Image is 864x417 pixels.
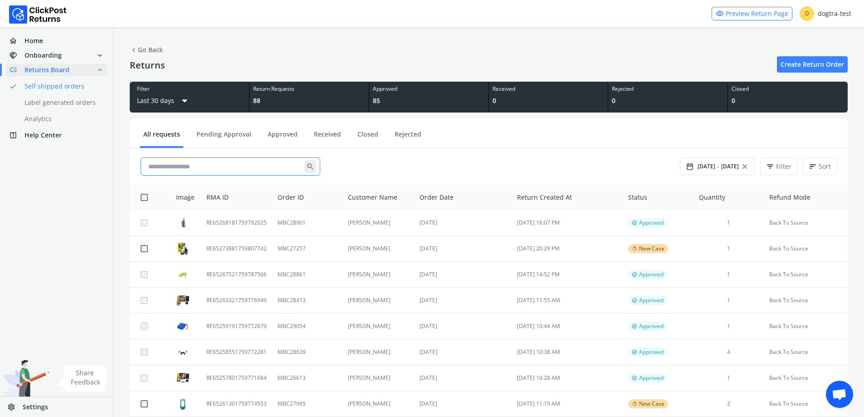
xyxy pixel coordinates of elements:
[764,236,848,262] td: Back To Source
[493,85,605,93] div: Received
[7,401,23,413] span: settings
[272,314,342,339] td: MBC29054
[612,85,724,93] div: Rejected
[693,262,764,288] td: 1
[686,160,694,173] span: date_range
[272,365,342,391] td: MBC26613
[342,339,414,365] td: [PERSON_NAME]
[342,288,414,314] td: [PERSON_NAME]
[5,113,118,125] a: Analytics
[201,339,272,365] td: RE65258551759772281
[57,365,106,392] img: share feedback
[712,7,792,20] a: visibilityPreview Return Page
[764,210,848,236] td: Back To Source
[623,185,693,210] th: Status
[201,185,272,210] th: RMA ID
[272,210,342,236] td: MBC28901
[176,242,190,255] img: row_image
[632,400,637,407] span: rotate_left
[414,288,512,314] td: [DATE]
[632,219,637,226] span: verified
[741,160,749,173] span: close
[9,34,24,47] span: home
[693,365,764,391] td: 1
[140,130,184,146] a: All requests
[632,348,637,356] span: verified
[512,210,623,236] td: [DATE] 16:07 PM
[24,131,62,140] span: Help Center
[96,64,104,76] span: expand_less
[776,162,791,171] span: Filter
[716,7,724,20] span: visibility
[178,93,191,109] span: arrow_drop_down
[96,49,104,62] span: expand_more
[342,236,414,262] td: [PERSON_NAME]
[632,323,637,330] span: verified
[414,185,512,210] th: Order Date
[512,288,623,314] td: [DATE] 11:55 AM
[639,297,664,304] span: Approved
[342,391,414,417] td: [PERSON_NAME]
[5,96,118,109] a: Label generated orders
[639,271,664,278] span: Approved
[9,5,67,24] img: Logo
[272,262,342,288] td: MBC28861
[639,348,664,356] span: Approved
[304,160,316,173] span: search
[800,6,814,21] span: D
[632,245,637,252] span: rotate_left
[693,210,764,236] td: 1
[5,80,118,93] a: doneSelf shipped orders
[764,288,848,314] td: Back To Source
[201,210,272,236] td: RE65268181759792025
[612,96,724,105] div: 0
[777,56,848,73] a: Create Return Order
[24,36,43,45] span: Home
[176,397,190,411] img: row_image
[201,314,272,339] td: RE65259191759772679
[272,185,342,210] th: Order ID
[717,162,719,171] span: -
[130,44,138,56] span: chevron_left
[342,262,414,288] td: [PERSON_NAME]
[130,60,165,71] h4: Returns
[639,245,664,252] span: New Case
[693,185,764,210] th: Quantity
[764,391,848,417] td: Back To Source
[764,185,848,210] th: Refund Mode
[512,262,623,288] td: [DATE] 14:52 PM
[764,365,848,391] td: Back To Source
[201,391,272,417] td: RE65261301759774553
[9,129,24,142] span: help_center
[693,288,764,314] td: 1
[693,236,764,262] td: 1
[639,323,664,330] span: Approved
[632,374,637,382] span: verified
[253,85,365,93] div: Return Requests
[721,163,739,170] span: [DATE]
[803,158,837,175] button: sortSort
[201,288,272,314] td: RE65263321759776949
[512,314,623,339] td: [DATE] 10:44 AM
[766,160,774,173] span: filter_list
[176,319,190,333] img: row_image
[732,85,844,93] div: Closed
[639,219,664,226] span: Approved
[693,339,764,365] td: 4
[698,163,715,170] span: [DATE]
[826,381,853,408] div: Open chat
[414,365,512,391] td: [DATE]
[201,365,272,391] td: RE65257801759771684
[130,44,163,56] span: Go Back
[512,185,623,210] th: Return Created At
[493,96,605,105] div: 0
[253,96,365,105] div: 88
[24,65,69,74] span: Returns Board
[176,371,190,385] img: row_image
[373,96,485,105] div: 85
[512,339,623,365] td: [DATE] 10:38 AM
[310,130,345,146] a: Received
[9,80,17,93] span: done
[764,314,848,339] td: Back To Source
[414,314,512,339] td: [DATE]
